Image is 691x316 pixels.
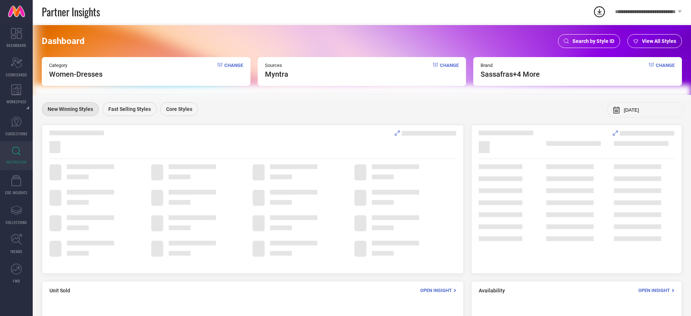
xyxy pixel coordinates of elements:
span: New Winning Styles [48,106,93,112]
span: View All Styles [642,38,676,44]
div: Open Insight [638,287,674,294]
div: Analyse [613,131,674,136]
span: SUGGESTIONS [5,131,28,136]
span: Women-Dresses [49,70,103,79]
span: Core Styles [166,106,192,112]
span: Category [49,63,103,68]
span: myntra [265,70,288,79]
span: TRENDS [10,249,23,254]
span: COLLECTIONS [6,220,27,225]
span: Unit Sold [49,288,70,293]
span: CDC INSIGHTS [5,190,28,195]
span: Change [440,63,459,79]
span: DASHBOARD [7,43,26,48]
span: Change [224,63,243,79]
span: Open Insight [420,288,452,293]
div: Open Insight [420,287,456,294]
span: FWD [13,278,20,284]
span: Change [656,63,675,79]
span: INSPIRATION [6,159,27,165]
span: Brand [481,63,540,68]
span: Partner Insights [42,4,100,19]
input: Select month [624,107,678,113]
span: WORKSPACE [7,99,27,104]
div: Analyse [395,131,456,136]
span: Dashboard [42,36,85,46]
span: sassafras +4 More [481,70,540,79]
span: Search by Style ID [573,38,614,44]
span: SCORECARDS [6,72,27,77]
span: Sources [265,63,288,68]
span: Availability [479,288,505,293]
div: Open download list [593,5,606,18]
span: Open Insight [638,288,670,293]
span: Fast Selling Styles [108,106,151,112]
